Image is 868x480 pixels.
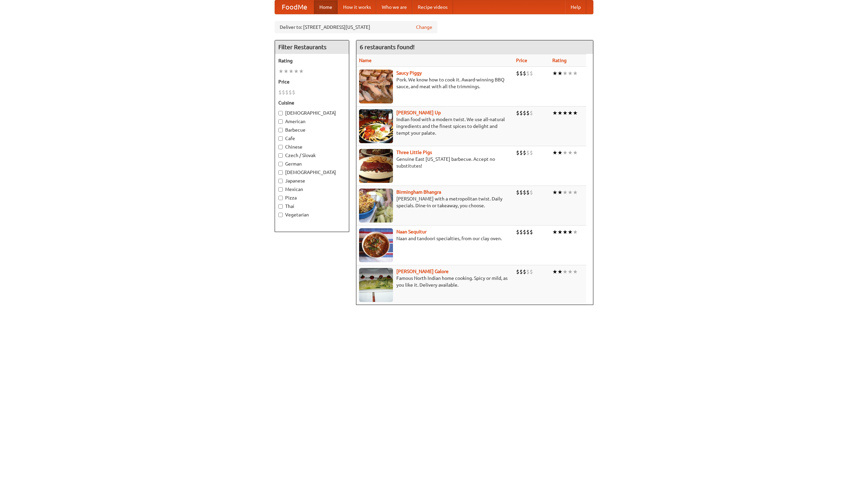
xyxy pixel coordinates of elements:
[530,268,533,275] li: $
[292,89,295,96] li: $
[278,89,282,96] li: $
[568,189,573,196] li: ★
[523,268,526,275] li: $
[338,0,376,14] a: How it works
[278,99,346,106] h5: Cuisine
[359,189,393,223] img: bhangra.jpg
[278,186,346,193] label: Mexican
[359,109,393,143] img: curryup.jpg
[278,135,346,142] label: Cafe
[278,111,283,115] input: [DEMOGRAPHIC_DATA]
[526,268,530,275] li: $
[552,58,567,63] a: Rating
[573,268,578,275] li: ★
[314,0,338,14] a: Home
[359,156,511,169] p: Genuine East [US_STATE] barbecue. Accept no substitutes!
[573,189,578,196] li: ★
[552,268,557,275] li: ★
[563,70,568,77] li: ★
[283,68,289,75] li: ★
[526,149,530,156] li: $
[568,268,573,275] li: ★
[563,149,568,156] li: ★
[289,89,292,96] li: $
[552,149,557,156] li: ★
[278,118,346,125] label: American
[519,189,523,196] li: $
[526,189,530,196] li: $
[294,68,299,75] li: ★
[278,203,346,210] label: Thai
[396,189,441,195] a: Birmingham Bhangra
[278,153,283,158] input: Czech / Slovak
[359,70,393,103] img: saucy.jpg
[563,268,568,275] li: ★
[359,195,511,209] p: [PERSON_NAME] with a metropolitan twist. Daily specials. Dine-in or takeaway, you choose.
[278,187,283,192] input: Mexican
[519,268,523,275] li: $
[519,70,523,77] li: $
[568,149,573,156] li: ★
[523,109,526,117] li: $
[278,162,283,166] input: German
[557,70,563,77] li: ★
[516,228,519,236] li: $
[278,119,283,124] input: American
[516,268,519,275] li: $
[359,149,393,183] img: littlepigs.jpg
[359,58,372,63] a: Name
[530,70,533,77] li: $
[396,229,427,234] a: Naan Sequitur
[278,152,346,159] label: Czech / Slovak
[573,149,578,156] li: ★
[552,189,557,196] li: ★
[278,194,346,201] label: Pizza
[278,57,346,64] h5: Rating
[376,0,412,14] a: Who we are
[359,116,511,136] p: Indian food with a modern twist. We use all-natural ingredients and the finest spices to delight ...
[396,150,432,155] a: Three Little Pigs
[278,68,283,75] li: ★
[278,211,346,218] label: Vegetarian
[278,145,283,149] input: Chinese
[530,189,533,196] li: $
[516,189,519,196] li: $
[552,228,557,236] li: ★
[278,204,283,209] input: Thai
[552,70,557,77] li: ★
[289,68,294,75] li: ★
[573,109,578,117] li: ★
[530,109,533,117] li: $
[563,109,568,117] li: ★
[278,169,346,176] label: [DEMOGRAPHIC_DATA]
[523,70,526,77] li: $
[275,21,437,33] div: Deliver to: [STREET_ADDRESS][US_STATE]
[416,24,432,31] a: Change
[278,213,283,217] input: Vegetarian
[275,40,349,54] h4: Filter Restaurants
[516,70,519,77] li: $
[278,127,346,133] label: Barbecue
[396,110,441,115] a: [PERSON_NAME] Up
[359,228,393,262] img: naansequitur.jpg
[278,179,283,183] input: Japanese
[396,70,422,76] b: Saucy Piggy
[530,149,533,156] li: $
[278,136,283,141] input: Cafe
[278,177,346,184] label: Japanese
[278,143,346,150] label: Chinese
[530,228,533,236] li: $
[299,68,304,75] li: ★
[552,109,557,117] li: ★
[563,228,568,236] li: ★
[278,170,283,175] input: [DEMOGRAPHIC_DATA]
[359,275,511,288] p: Famous North Indian home cooking. Spicy or mild, as you like it. Delivery available.
[557,109,563,117] li: ★
[275,0,314,14] a: FoodMe
[523,228,526,236] li: $
[557,189,563,196] li: ★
